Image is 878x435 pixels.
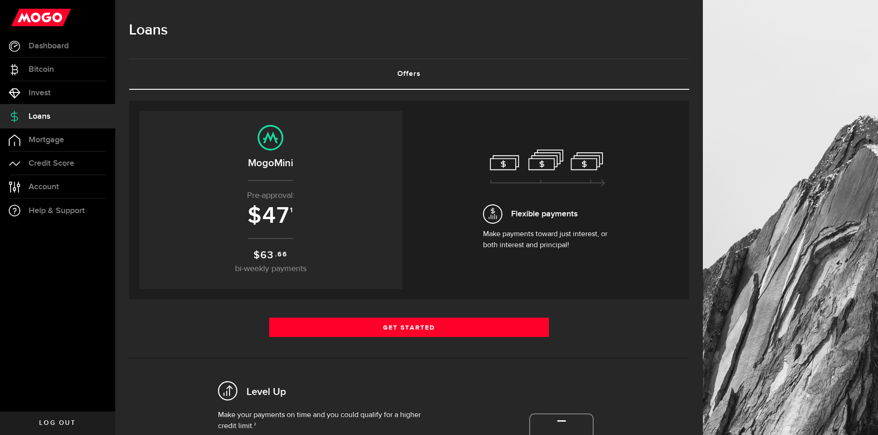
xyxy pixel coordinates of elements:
[29,159,74,168] span: Credit Score
[269,318,549,337] a: Get Started
[254,423,256,426] sup: 2
[29,183,59,191] span: Account
[483,229,612,251] p: Make payments toward just interest, or both interest and principal!
[247,202,262,230] span: $
[235,265,306,273] span: bi-weekly payments
[247,385,286,400] h2: Level Up
[39,420,76,426] span: Log out
[29,112,50,121] span: Loans
[511,208,577,220] span: Flexible payments
[839,396,878,435] iframe: LiveChat chat widget
[29,89,51,97] span: Invest
[218,410,436,432] p: Make your payments on time and you could qualify for a higher credit limit.
[148,156,393,171] h2: MogoMini
[148,190,393,202] p: Pre-approval:
[262,202,290,230] span: 47
[29,136,64,144] span: Mortgage
[129,58,689,90] ul: Tabs Navigation
[129,59,689,89] a: Offers
[290,206,294,215] sup: 1
[129,18,689,42] h1: Loans
[275,249,288,260] sup: .66
[29,42,69,50] span: Dashboard
[29,207,85,215] span: Help & Support
[253,249,260,261] span: $
[29,65,54,74] span: Bitcoin
[260,249,274,261] span: 63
